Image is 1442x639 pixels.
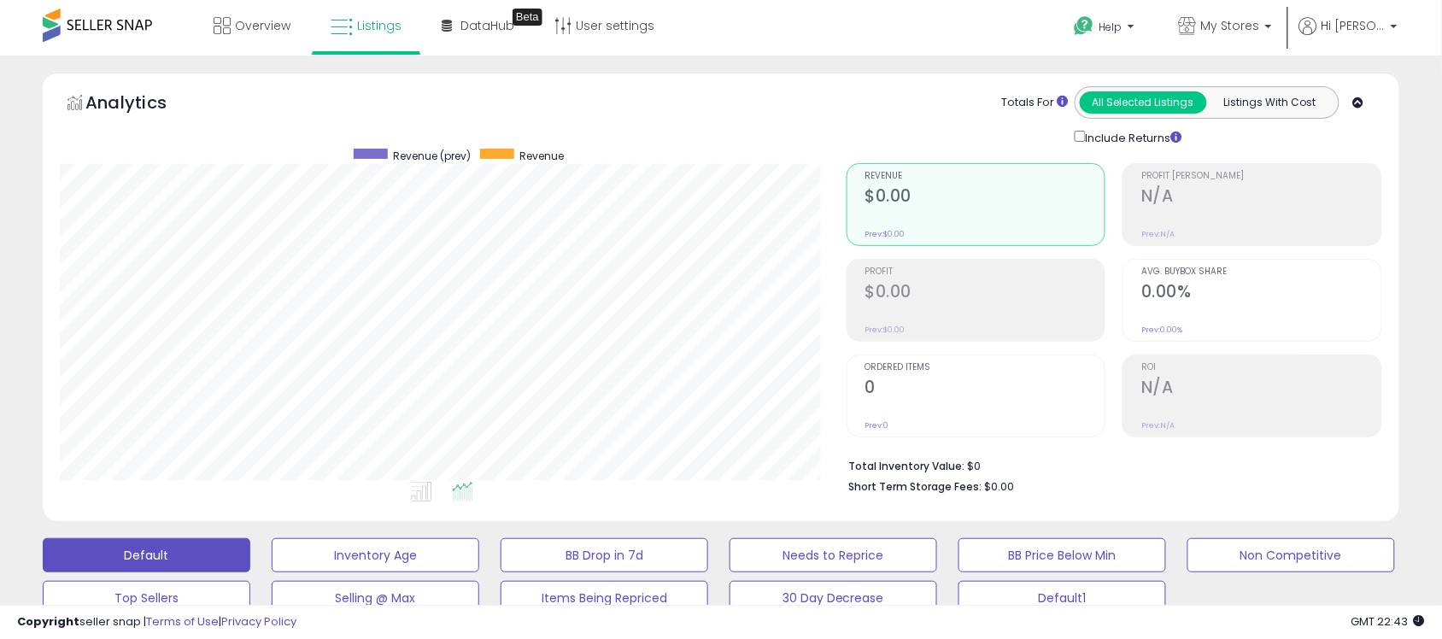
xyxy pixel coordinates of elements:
h2: $0.00 [865,186,1105,209]
div: seller snap | | [17,614,296,630]
strong: Copyright [17,613,79,630]
button: Selling @ Max [272,581,479,615]
span: $0.00 [985,478,1015,495]
span: ROI [1141,363,1381,372]
span: Hi [PERSON_NAME] [1322,17,1386,34]
span: Revenue [520,149,565,163]
span: Ordered Items [865,363,1105,372]
span: Overview [235,17,290,34]
a: Help [1061,3,1152,56]
i: Get Help [1074,15,1095,37]
small: Prev: $0.00 [865,325,906,335]
span: Listings [357,17,402,34]
a: Privacy Policy [221,613,296,630]
span: Revenue [865,172,1105,181]
div: Totals For [1002,95,1069,111]
button: Top Sellers [43,581,250,615]
span: Revenue (prev) [394,149,472,163]
h2: $0.00 [865,282,1105,305]
small: Prev: N/A [1141,420,1175,431]
button: Listings With Cost [1206,91,1334,114]
h2: N/A [1141,186,1381,209]
span: Profit [865,267,1105,277]
h2: N/A [1141,378,1381,401]
b: Short Term Storage Fees: [849,479,982,494]
span: My Stores [1201,17,1260,34]
span: DataHub [460,17,514,34]
b: Total Inventory Value: [849,459,965,473]
h2: 0 [865,378,1105,401]
button: Non Competitive [1187,538,1395,572]
span: Profit [PERSON_NAME] [1141,172,1381,181]
span: Avg. Buybox Share [1141,267,1381,277]
button: Default [43,538,250,572]
button: Needs to Reprice [730,538,937,572]
div: Include Returns [1062,127,1203,146]
li: $0 [849,454,1370,475]
span: Help [1099,20,1123,34]
small: Prev: 0 [865,420,889,431]
a: Terms of Use [146,613,219,630]
a: Hi [PERSON_NAME] [1299,17,1398,56]
h2: 0.00% [1141,282,1381,305]
span: 2025-09-9 22:43 GMT [1351,613,1425,630]
button: Items Being Repriced [501,581,708,615]
button: Inventory Age [272,538,479,572]
button: Default1 [958,581,1166,615]
small: Prev: N/A [1141,229,1175,239]
button: BB Price Below Min [958,538,1166,572]
button: All Selected Listings [1080,91,1207,114]
small: Prev: $0.00 [865,229,906,239]
div: Tooltip anchor [513,9,542,26]
h5: Analytics [85,91,200,119]
small: Prev: 0.00% [1141,325,1182,335]
button: 30 Day Decrease [730,581,937,615]
button: BB Drop in 7d [501,538,708,572]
